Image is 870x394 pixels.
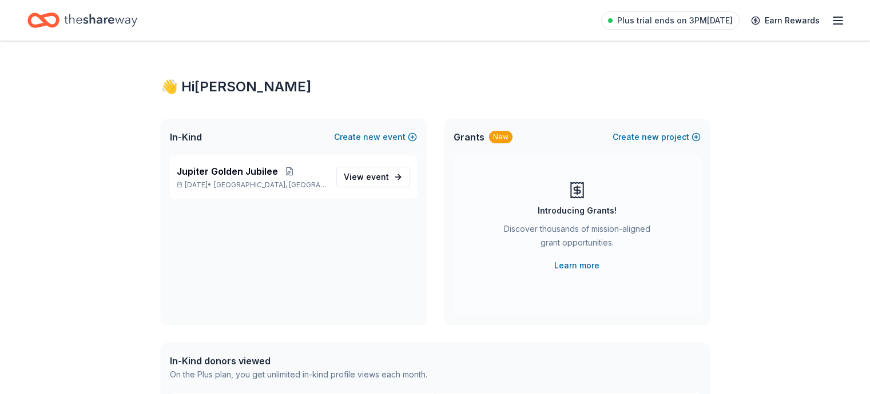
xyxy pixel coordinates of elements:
[161,78,710,96] div: 👋 Hi [PERSON_NAME]
[744,10,827,31] a: Earn Rewards
[334,130,417,144] button: Createnewevent
[344,170,389,184] span: View
[613,130,701,144] button: Createnewproject
[27,7,137,34] a: Home
[214,180,327,190] span: [GEOGRAPHIC_DATA], [GEOGRAPHIC_DATA]
[177,164,278,178] span: Jupiter Golden Jubilee
[642,130,659,144] span: new
[170,354,427,368] div: In-Kind donors viewed
[366,172,389,182] span: event
[538,204,617,218] div: Introducing Grants!
[617,14,733,27] span: Plus trial ends on 3PM[DATE]
[601,11,740,30] a: Plus trial ends on 3PM[DATE]
[336,167,410,187] a: View event
[454,130,484,144] span: Grants
[499,222,655,254] div: Discover thousands of mission-aligned grant opportunities.
[489,131,513,143] div: New
[177,180,327,190] p: [DATE] •
[170,130,202,144] span: In-Kind
[170,368,427,381] div: On the Plus plan, you get unlimited in-kind profile views each month.
[554,259,599,272] a: Learn more
[363,130,380,144] span: new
